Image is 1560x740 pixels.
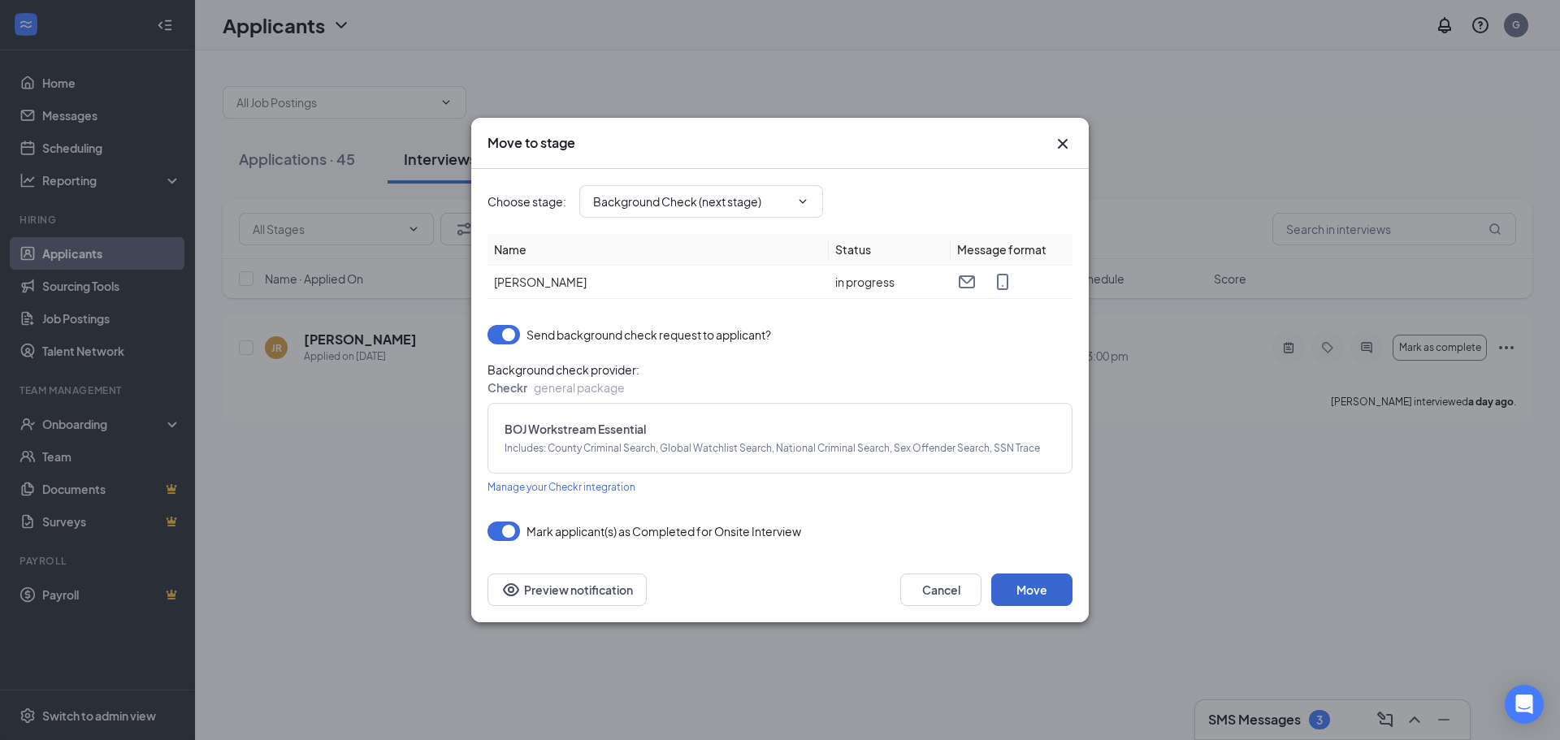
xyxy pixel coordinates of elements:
[991,573,1072,606] button: Move
[526,521,801,541] span: Mark applicant(s) as Completed for Onsite Interview
[796,195,809,208] svg: ChevronDown
[951,234,1072,266] th: Message format
[900,573,981,606] button: Cancel
[487,234,829,266] th: Name
[501,580,521,599] svg: Eye
[487,361,1072,379] span: Background check provider :
[487,380,527,395] span: Checkr
[534,380,625,395] span: general package
[505,441,1055,457] span: Includes : County Criminal Search, Global Watchlist Search, National Criminal Search, Sex Offende...
[487,193,566,210] span: Choose stage :
[993,272,1012,292] svg: MobileSms
[829,234,951,266] th: Status
[829,266,951,299] td: in progress
[487,477,635,495] a: Manage your Checkr integration
[1505,685,1544,724] div: Open Intercom Messenger
[494,275,587,289] span: [PERSON_NAME]
[526,325,771,344] span: Send background check request to applicant?
[1053,134,1072,154] button: Close
[487,573,647,606] button: Preview notificationEye
[505,420,1055,438] span: BOJ Workstream Essential
[1053,134,1072,154] svg: Cross
[487,481,635,493] span: Manage your Checkr integration
[487,134,575,152] h3: Move to stage
[957,272,977,292] svg: Email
